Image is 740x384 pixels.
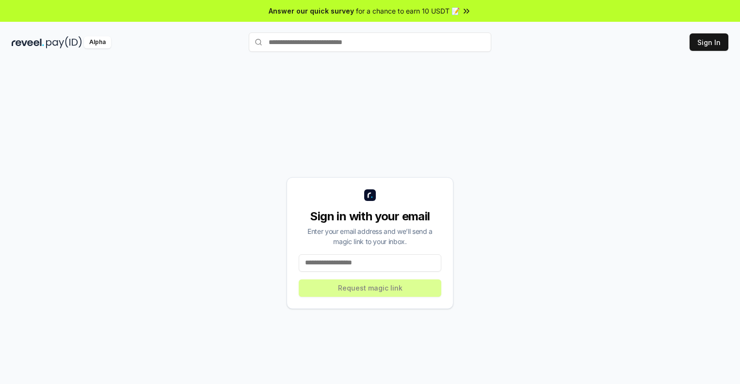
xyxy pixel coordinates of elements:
[46,36,82,48] img: pay_id
[12,36,44,48] img: reveel_dark
[356,6,460,16] span: for a chance to earn 10 USDT 📝
[84,36,111,48] div: Alpha
[299,226,441,246] div: Enter your email address and we’ll send a magic link to your inbox.
[690,33,728,51] button: Sign In
[364,189,376,201] img: logo_small
[299,209,441,224] div: Sign in with your email
[269,6,354,16] span: Answer our quick survey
